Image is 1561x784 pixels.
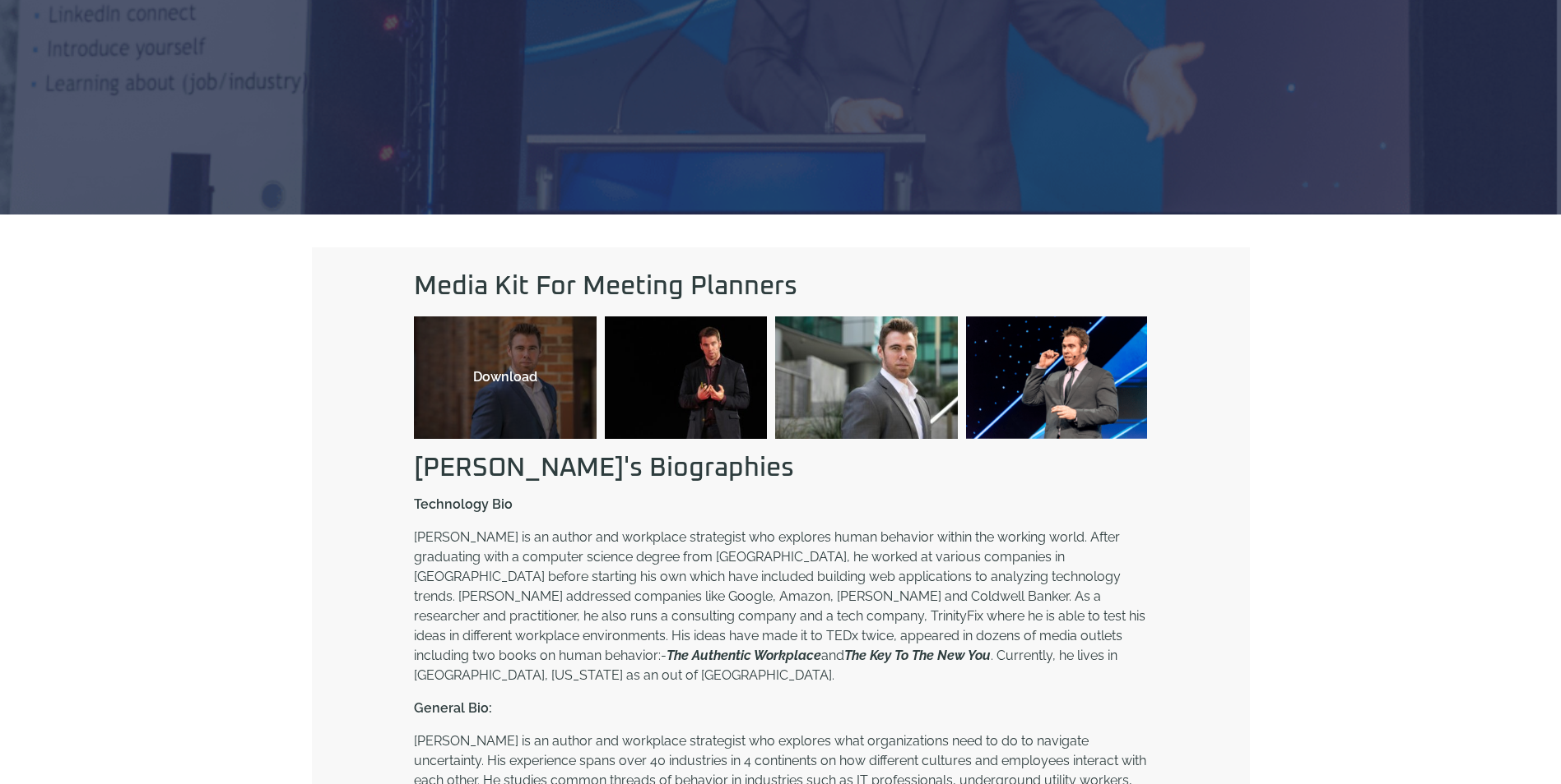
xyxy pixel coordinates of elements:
div: Download [430,367,580,387]
b: The Authentic Workplace [667,648,821,663]
p: Technology Bio [414,498,1148,511]
p: [PERSON_NAME] is an author and workplace strategist who explores human behavior within the workin... [414,528,1148,685]
h2: Media Kit For Meeting Planners [414,274,1148,300]
a: Download [414,316,597,438]
p: General Bio: [414,702,1148,715]
b: The Key To The New You [844,648,991,663]
h2: [PERSON_NAME]'s Biographies [414,455,1148,482]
